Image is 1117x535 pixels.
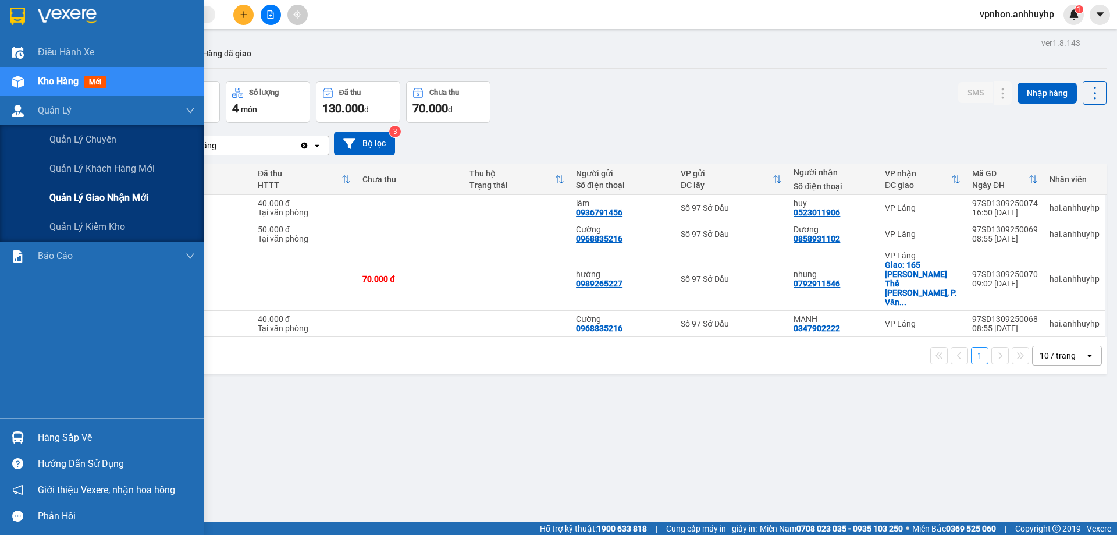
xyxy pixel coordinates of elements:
svg: open [312,141,322,150]
div: 0968835216 [576,234,622,243]
div: Giao: 165 Lương Thế Vinh, P. Văn Quán, Thanh Xuân, Hà Nội, Việt Nam [885,260,961,307]
span: mới [84,76,106,88]
div: Tại văn phòng [258,234,351,243]
div: Hàng sắp về [38,429,195,447]
div: 0858931102 [794,234,840,243]
button: plus [233,5,254,25]
button: SMS [958,82,993,103]
span: Báo cáo [38,249,73,263]
span: 1 [1077,5,1081,13]
div: 09:02 [DATE] [972,279,1038,288]
div: Cường [576,314,669,324]
div: Số 97 Sở Dầu [681,203,782,212]
div: 97SD1309250074 [972,199,1038,208]
span: đ [364,105,369,114]
th: Toggle SortBy [675,164,788,195]
div: VP gửi [681,169,773,178]
button: Nhập hàng [1018,83,1077,104]
span: đ [448,105,453,114]
div: hai.anhhuyhp [1050,229,1100,239]
div: Cường [576,225,669,234]
span: copyright [1052,525,1061,533]
button: caret-down [1090,5,1110,25]
svg: Clear value [300,141,309,150]
button: aim [287,5,308,25]
div: 0936791456 [576,208,622,217]
span: message [12,511,23,522]
div: 0968835216 [576,324,622,333]
sup: 3 [389,126,401,137]
span: 4 [232,101,239,115]
button: Hàng đã giao [193,40,261,68]
div: Nhân viên [1050,175,1100,184]
div: Số 97 Sở Dầu [681,229,782,239]
div: ver 1.8.143 [1041,37,1080,49]
button: Bộ lọc [334,132,395,155]
div: VP Láng [885,229,961,239]
span: món [241,105,257,114]
div: 10 / trang [1040,350,1076,362]
div: Số lượng [249,88,279,97]
button: file-add [261,5,281,25]
button: 1 [971,347,988,364]
span: caret-down [1095,9,1105,20]
div: 70.000 đ [362,274,458,284]
th: Toggle SortBy [252,164,357,195]
strong: 0708 023 035 - 0935 103 250 [796,524,903,533]
div: 0523011906 [794,208,840,217]
div: 40.000 đ [258,314,351,324]
span: Miền Nam [760,522,903,535]
span: Cung cấp máy in - giấy in: [666,522,757,535]
div: Phản hồi [38,508,195,525]
span: | [656,522,657,535]
strong: 0369 525 060 [946,524,996,533]
img: warehouse-icon [12,431,24,444]
span: | [1005,522,1006,535]
div: Hướng dẫn sử dụng [38,455,195,473]
div: VP Láng [885,319,961,328]
input: Selected VP Láng. [218,140,219,151]
span: Hỗ trợ kỹ thuật: [540,522,647,535]
span: down [186,251,195,261]
th: Toggle SortBy [464,164,571,195]
sup: 1 [1075,5,1083,13]
div: VP Láng [885,251,961,260]
img: solution-icon [12,250,24,263]
span: Quản lý giao nhận mới [49,190,148,205]
div: Đã thu [258,169,341,178]
div: ĐC lấy [681,180,773,190]
button: Đã thu130.000đ [316,81,400,123]
div: 40.000 đ [258,199,351,208]
div: Dương [794,225,873,234]
span: Quản lý kiểm kho [49,219,125,234]
button: Chưa thu70.000đ [406,81,490,123]
span: 70.000 [412,101,448,115]
span: down [186,106,195,115]
span: ... [899,297,906,307]
div: ĐC giao [885,180,951,190]
span: plus [240,10,248,19]
span: Giới thiệu Vexere, nhận hoa hồng [38,483,175,497]
strong: 1900 633 818 [597,524,647,533]
img: warehouse-icon [12,105,24,117]
div: 08:55 [DATE] [972,324,1038,333]
svg: open [1085,351,1094,360]
div: 0989265227 [576,279,622,288]
span: aim [293,10,301,19]
div: Đã thu [339,88,361,97]
div: huy [794,199,873,208]
div: hai.anhhuyhp [1050,203,1100,212]
div: Ngày ĐH [972,180,1029,190]
div: hường [576,270,669,279]
div: Số 97 Sở Dầu [681,319,782,328]
span: 130.000 [322,101,364,115]
span: Điều hành xe [38,45,94,59]
th: Toggle SortBy [879,164,966,195]
div: nhung [794,270,873,279]
div: VP Láng [885,203,961,212]
div: Trạng thái [469,180,556,190]
div: VP nhận [885,169,951,178]
div: 97SD1309250069 [972,225,1038,234]
span: file-add [266,10,275,19]
div: 0347902222 [794,324,840,333]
